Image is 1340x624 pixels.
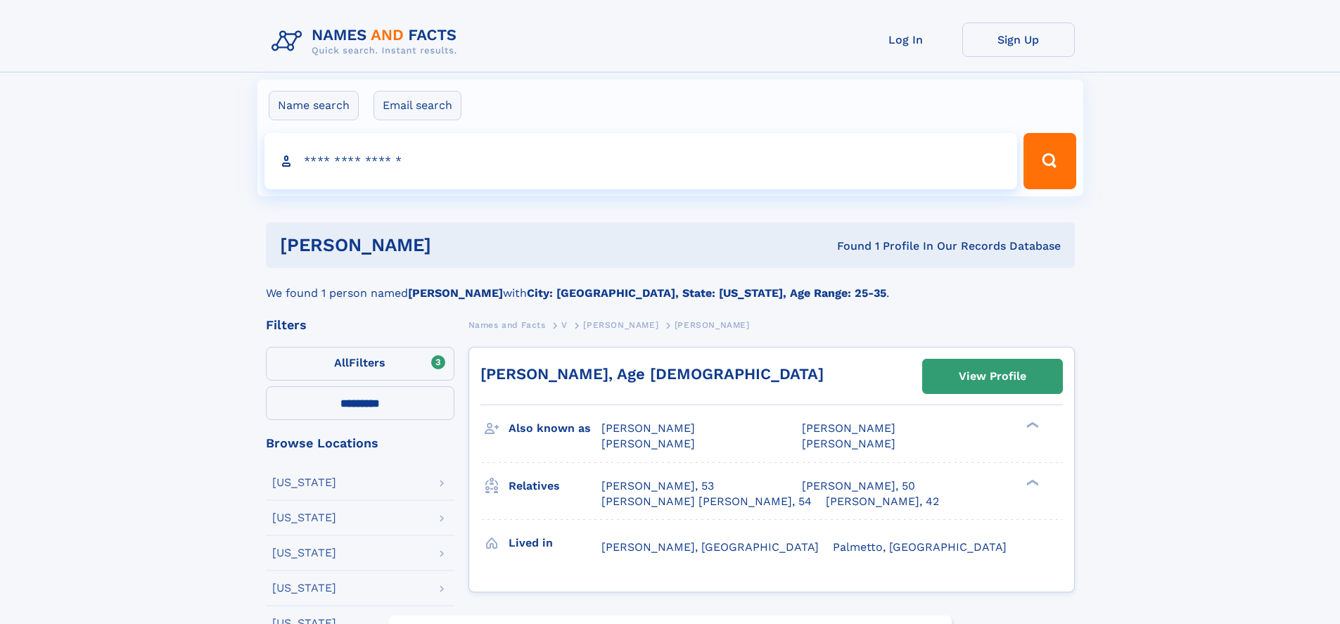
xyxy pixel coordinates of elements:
div: We found 1 person named with . [266,268,1075,302]
span: All [334,356,349,369]
h3: Relatives [509,474,601,498]
a: [PERSON_NAME], 50 [802,478,915,494]
input: search input [264,133,1018,189]
span: [PERSON_NAME] [583,320,658,330]
div: Found 1 Profile In Our Records Database [634,238,1061,254]
h1: [PERSON_NAME] [280,236,634,254]
div: ❯ [1023,421,1040,430]
label: Filters [266,347,454,381]
div: [US_STATE] [272,512,336,523]
a: Log In [850,23,962,57]
b: City: [GEOGRAPHIC_DATA], State: [US_STATE], Age Range: 25-35 [527,286,886,300]
a: [PERSON_NAME] [583,316,658,333]
span: [PERSON_NAME] [802,421,895,435]
img: Logo Names and Facts [266,23,468,61]
span: [PERSON_NAME] [802,437,895,450]
div: [US_STATE] [272,582,336,594]
button: Search Button [1023,133,1076,189]
a: [PERSON_NAME], 53 [601,478,714,494]
span: V [561,320,568,330]
div: [US_STATE] [272,547,336,559]
a: Sign Up [962,23,1075,57]
a: Names and Facts [468,316,546,333]
span: [PERSON_NAME], [GEOGRAPHIC_DATA] [601,540,819,554]
span: [PERSON_NAME] [675,320,750,330]
h3: Also known as [509,416,601,440]
span: Palmetto, [GEOGRAPHIC_DATA] [833,540,1007,554]
div: Filters [266,319,454,331]
div: Browse Locations [266,437,454,450]
div: ❯ [1023,478,1040,487]
a: [PERSON_NAME], 42 [826,494,939,509]
a: [PERSON_NAME] [PERSON_NAME], 54 [601,494,812,509]
div: View Profile [959,360,1026,393]
span: [PERSON_NAME] [601,421,695,435]
a: [PERSON_NAME], Age [DEMOGRAPHIC_DATA] [480,365,824,383]
h3: Lived in [509,531,601,555]
label: Name search [269,91,359,120]
a: View Profile [923,359,1062,393]
span: [PERSON_NAME] [601,437,695,450]
label: Email search [374,91,461,120]
a: V [561,316,568,333]
div: [US_STATE] [272,477,336,488]
b: [PERSON_NAME] [408,286,503,300]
